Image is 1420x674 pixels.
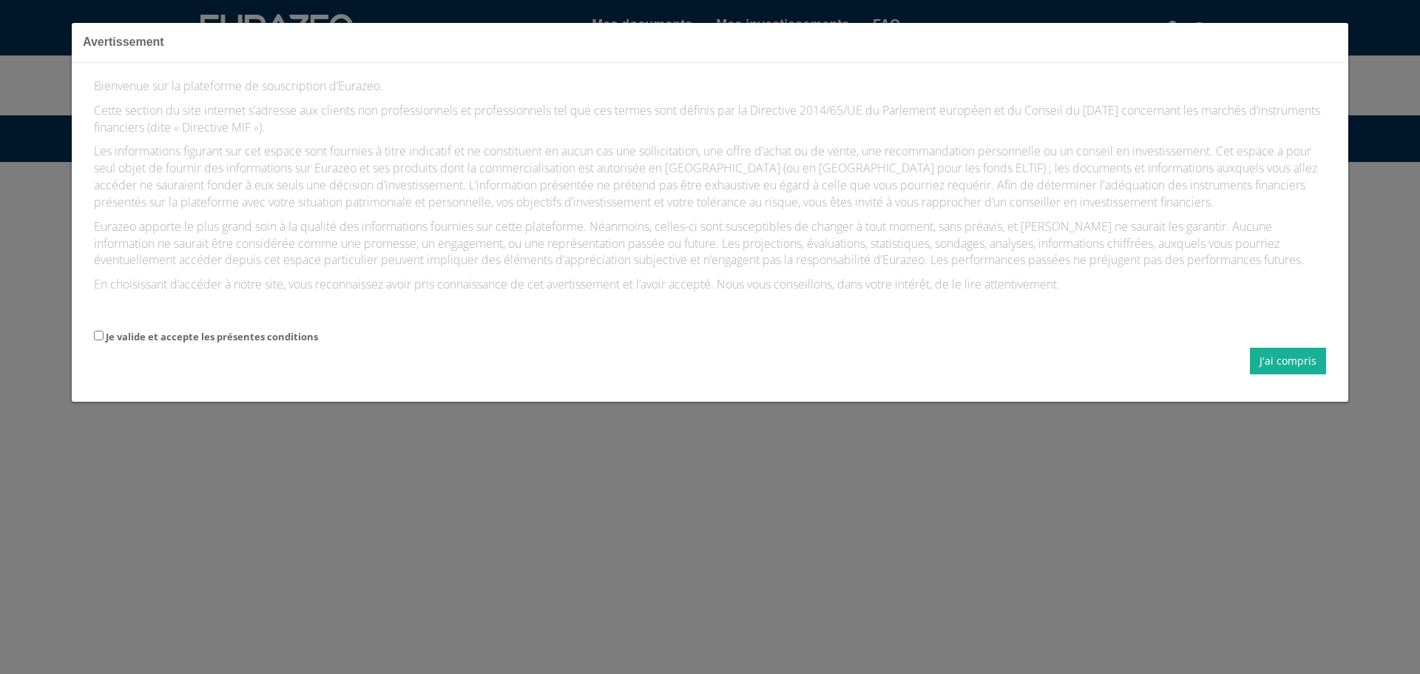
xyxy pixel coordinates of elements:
p: Eurazeo apporte le plus grand soin à la qualité des informations fournies sur cette plateforme. N... [94,218,1326,269]
p: Les informations figurant sur cet espace sont fournies à titre indicatif et ne constituent en auc... [94,143,1326,210]
p: En choisissant d’accéder à notre site, vous reconnaissez avoir pris connaissance de cet avertisse... [94,276,1326,293]
p: Cette section du site internet s’adresse aux clients non professionnels et professionnels tel que... [94,102,1326,136]
label: Je valide et accepte les présentes conditions [106,330,318,344]
h3: Avertissement [83,34,1337,51]
p: Bienvenue sur la plateforme de souscription d’Eurazeo. [94,78,1326,95]
button: J'ai compris [1250,348,1326,374]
